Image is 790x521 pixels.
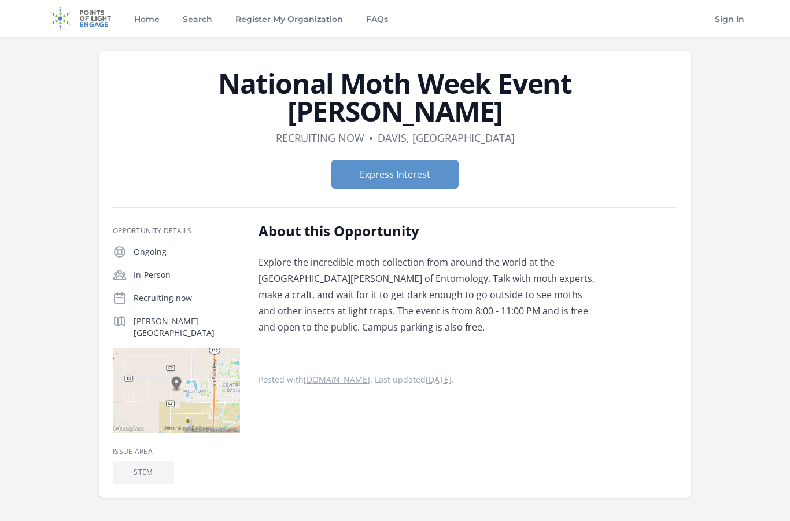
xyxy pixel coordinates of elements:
[113,226,240,236] h3: Opportunity Details
[113,447,240,456] h3: Issue area
[276,130,364,146] dd: Recruiting now
[259,254,597,335] p: Explore the incredible moth collection from around the world at the [GEOGRAPHIC_DATA][PERSON_NAME...
[134,269,240,281] p: In-Person
[426,374,452,385] abbr: Mon, Jan 30, 2023 5:13 AM
[134,246,240,258] p: Ongoing
[304,374,370,385] a: [DOMAIN_NAME]
[331,160,459,189] button: Express Interest
[113,69,677,125] h1: National Moth Week Event [PERSON_NAME]
[369,130,373,146] div: •
[134,315,240,339] p: [PERSON_NAME][GEOGRAPHIC_DATA]
[259,222,597,240] h2: About this Opportunity
[113,461,174,484] li: STEM
[259,375,677,384] p: Posted with . Last updated .
[113,348,240,433] img: Map
[134,292,240,304] p: Recruiting now
[378,130,515,146] dd: Davis, [GEOGRAPHIC_DATA]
